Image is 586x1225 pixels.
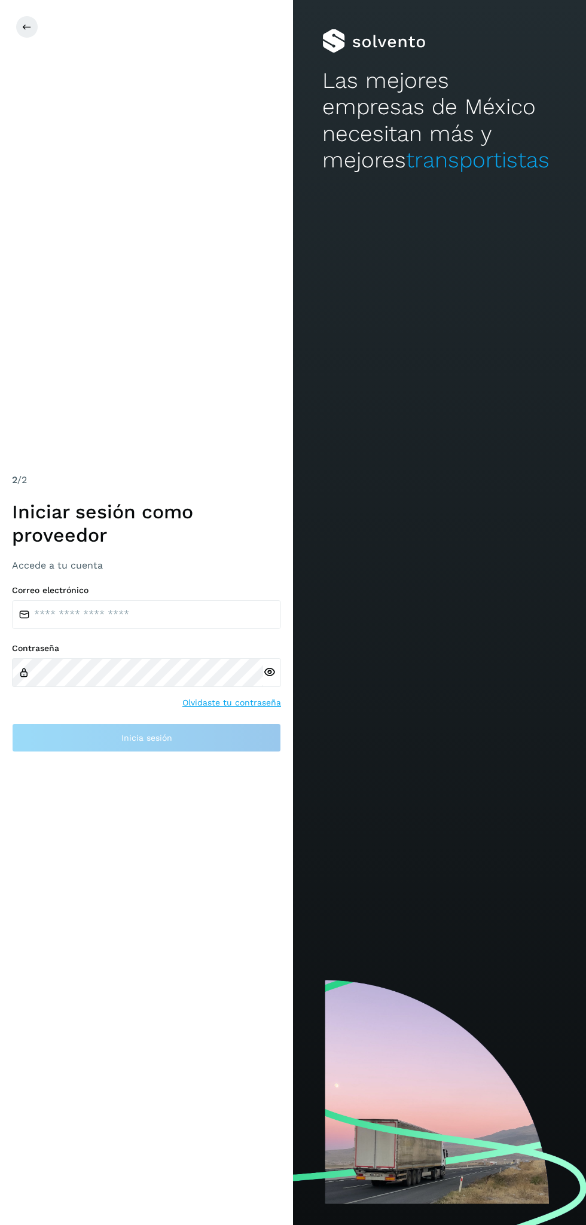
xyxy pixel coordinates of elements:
[322,68,557,174] h2: Las mejores empresas de México necesitan más y mejores
[12,723,281,752] button: Inicia sesión
[406,147,550,173] span: transportistas
[12,473,281,487] div: /2
[121,734,172,742] span: Inicia sesión
[12,643,281,653] label: Contraseña
[12,474,17,485] span: 2
[12,560,281,571] h3: Accede a tu cuenta
[182,696,281,709] a: Olvidaste tu contraseña
[12,500,281,546] h1: Iniciar sesión como proveedor
[12,585,281,595] label: Correo electrónico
